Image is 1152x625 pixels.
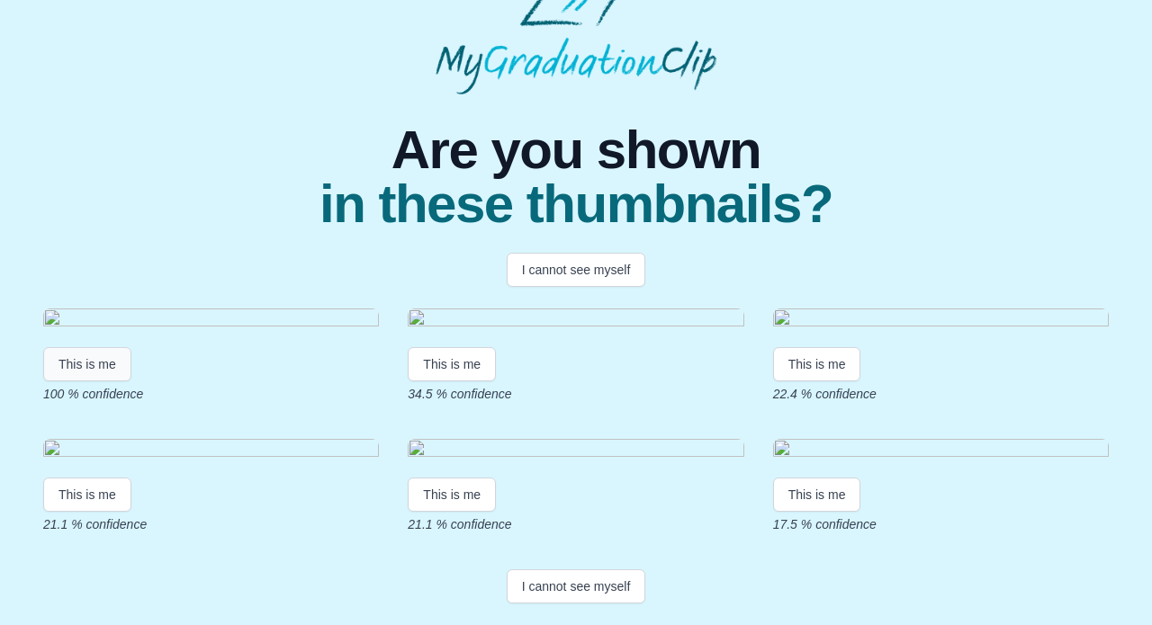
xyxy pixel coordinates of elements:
[43,478,131,512] button: This is me
[43,308,379,333] img: b78652d784ca2ac795579f7a85f1ee90763723eb.gif
[43,385,379,403] p: 100 % confidence
[319,177,832,231] span: in these thumbnails?
[43,439,379,463] img: fca1bbe53fa8977de5984c834e133d7244b519dd.gif
[773,347,861,381] button: This is me
[408,478,496,512] button: This is me
[773,308,1109,333] img: 5603190db9d88a3898b598d0c946d4fb1a88e208.gif
[408,347,496,381] button: This is me
[408,308,743,333] img: bbc36108a42f895a1b2301e90a7714a6f38325e7.gif
[43,515,379,533] p: 21.1 % confidence
[773,385,1109,403] p: 22.4 % confidence
[408,385,743,403] p: 34.5 % confidence
[43,347,131,381] button: This is me
[773,515,1109,533] p: 17.5 % confidence
[773,478,861,512] button: This is me
[507,253,646,287] button: I cannot see myself
[773,439,1109,463] img: c9acd752ae996f2d0a0a68cad5e29563bbcbec92.gif
[507,569,646,603] button: I cannot see myself
[408,439,743,463] img: d5584f1f9dfb66dedb1510899ef3cd69eca80f5a.gif
[319,123,832,177] span: Are you shown
[408,515,743,533] p: 21.1 % confidence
